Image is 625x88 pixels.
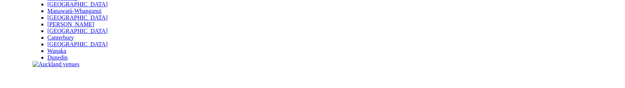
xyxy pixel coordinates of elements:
[47,8,102,14] a: Manawatū-Whanganui
[47,41,108,47] a: [GEOGRAPHIC_DATA]
[33,61,80,68] img: Auckland venues
[47,54,68,61] a: Dunedin
[47,1,108,7] a: [GEOGRAPHIC_DATA]
[47,34,74,41] a: Canterbury
[47,48,66,54] a: Wanaka
[47,14,108,21] a: [GEOGRAPHIC_DATA]
[47,28,108,34] a: [GEOGRAPHIC_DATA]
[47,21,94,27] a: [PERSON_NAME]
